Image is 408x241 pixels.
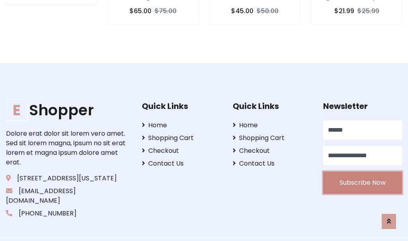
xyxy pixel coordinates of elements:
h5: Quick Links [142,101,221,111]
a: EShopper [6,101,129,119]
h1: Shopper [6,101,129,119]
p: Dolore erat dolor sit lorem vero amet. Sed sit lorem magna, ipsum no sit erat lorem et magna ipsu... [6,129,129,167]
h6: $45.00 [231,7,253,15]
del: $25.99 [357,6,379,16]
h6: $21.99 [334,7,354,15]
h5: Quick Links [233,101,312,111]
a: Contact Us [233,159,312,168]
a: Shopping Cart [233,133,312,143]
del: $75.00 [155,6,177,16]
a: Home [142,120,221,130]
button: Subscribe Now [323,172,402,194]
a: Checkout [142,146,221,156]
a: Checkout [233,146,312,156]
a: Shopping Cart [142,133,221,143]
span: E [6,99,27,121]
p: [EMAIL_ADDRESS][DOMAIN_NAME] [6,186,129,205]
a: Contact Us [142,159,221,168]
h5: Newsletter [323,101,402,111]
del: $50.00 [257,6,279,16]
a: Home [233,120,312,130]
p: [PHONE_NUMBER] [6,209,129,218]
h6: $65.00 [129,7,151,15]
p: [STREET_ADDRESS][US_STATE] [6,174,129,183]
